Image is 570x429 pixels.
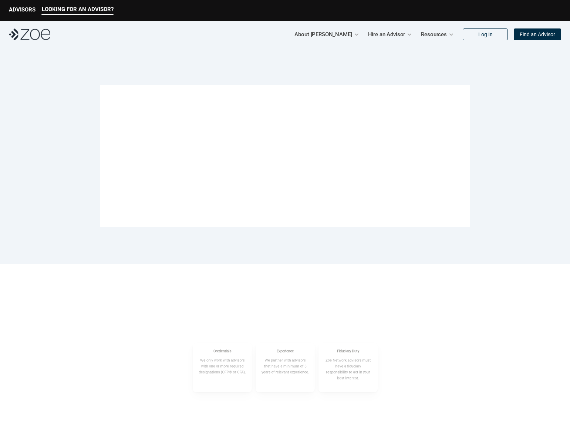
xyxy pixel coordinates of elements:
[463,28,508,40] a: Log In
[514,28,561,40] a: Find an Advisor
[42,6,114,13] p: LOOKING FOR AN ADVISOR?
[261,357,309,375] p: We partner with advisors that have a minimum of 5 years of relevant experience.
[421,29,447,40] p: Resources
[213,348,231,354] h3: Credentials
[368,29,405,40] p: Hire an Advisor
[294,29,352,40] p: About [PERSON_NAME]
[520,31,555,38] p: Find an Advisor
[337,348,359,354] h3: Fiduciary Duty
[9,6,36,13] p: ADVISORS
[276,348,294,354] h3: Experience
[198,357,246,375] p: We only work with advisors with one or more required designations (CFP® or CFA).
[324,357,372,381] p: Zoe Network advisors must have a fiduciary responsibility to act in your best interest.
[478,31,493,38] p: Log In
